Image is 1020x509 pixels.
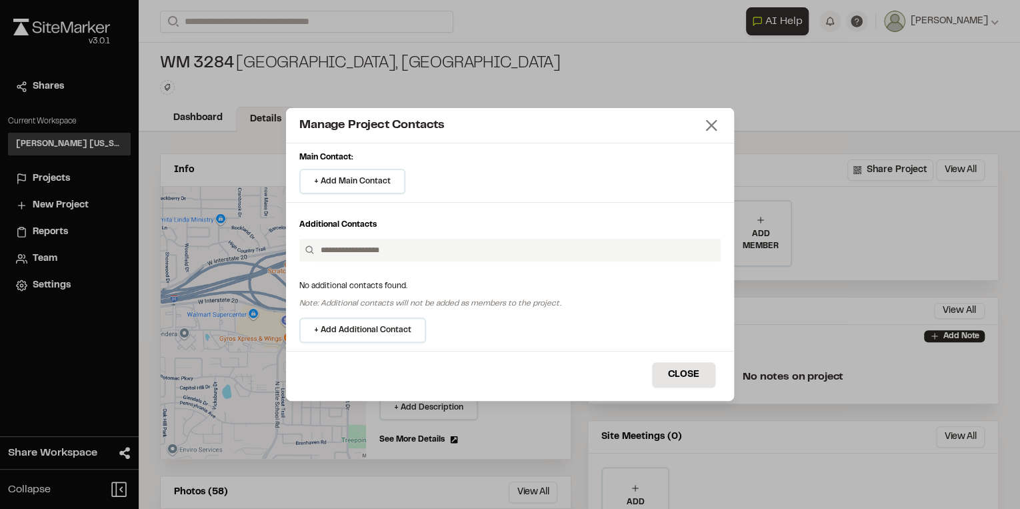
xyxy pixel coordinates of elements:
[299,318,426,343] button: + Add Additional Contact
[286,270,734,298] p: No additional contacts found.
[299,169,405,194] button: + Add Main Contact
[286,211,734,239] p: Additional Contacts
[299,151,721,163] p: Main Contact:
[299,300,561,307] i: Note: Additional contacts will not be added as members to the project.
